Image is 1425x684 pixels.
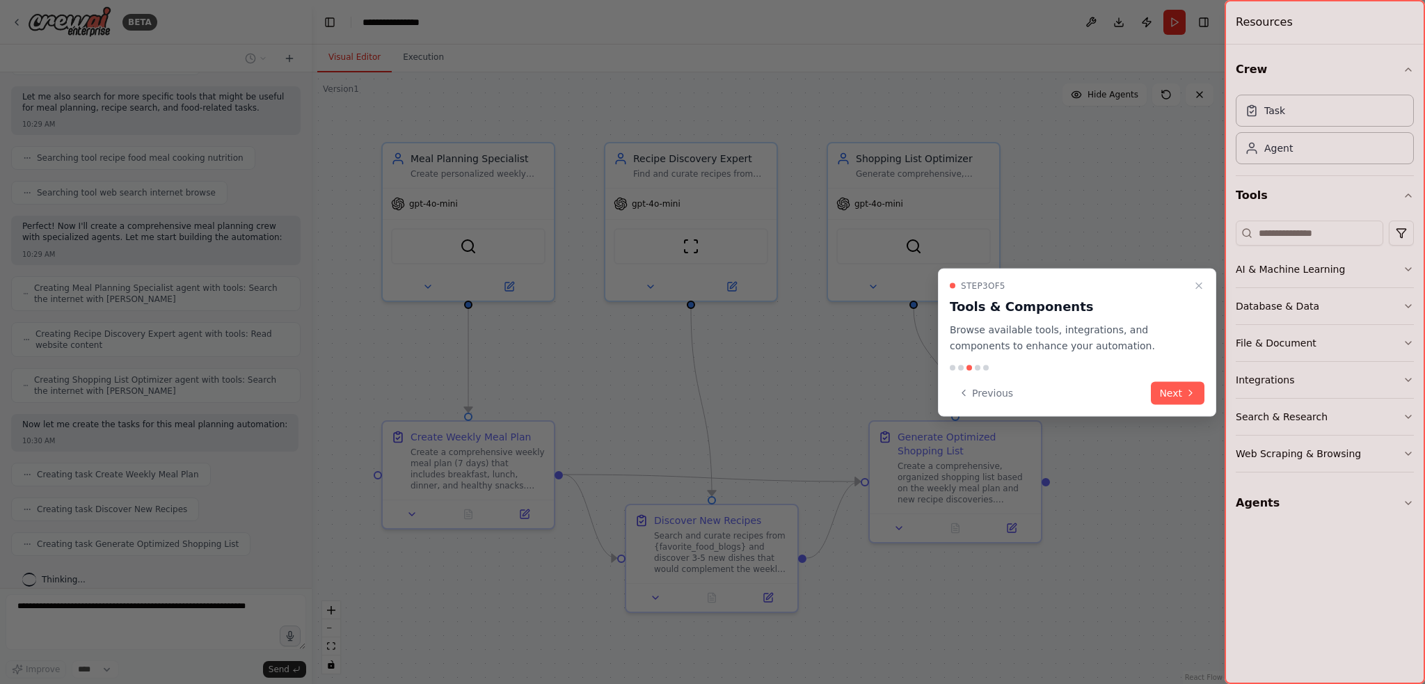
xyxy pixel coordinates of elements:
span: Step 3 of 5 [961,280,1005,292]
p: Browse available tools, integrations, and components to enhance your automation. [950,322,1188,354]
button: Hide left sidebar [320,13,340,32]
h3: Tools & Components [950,297,1188,317]
button: Close walkthrough [1191,278,1207,294]
button: Previous [950,381,1021,404]
button: Next [1151,381,1204,404]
